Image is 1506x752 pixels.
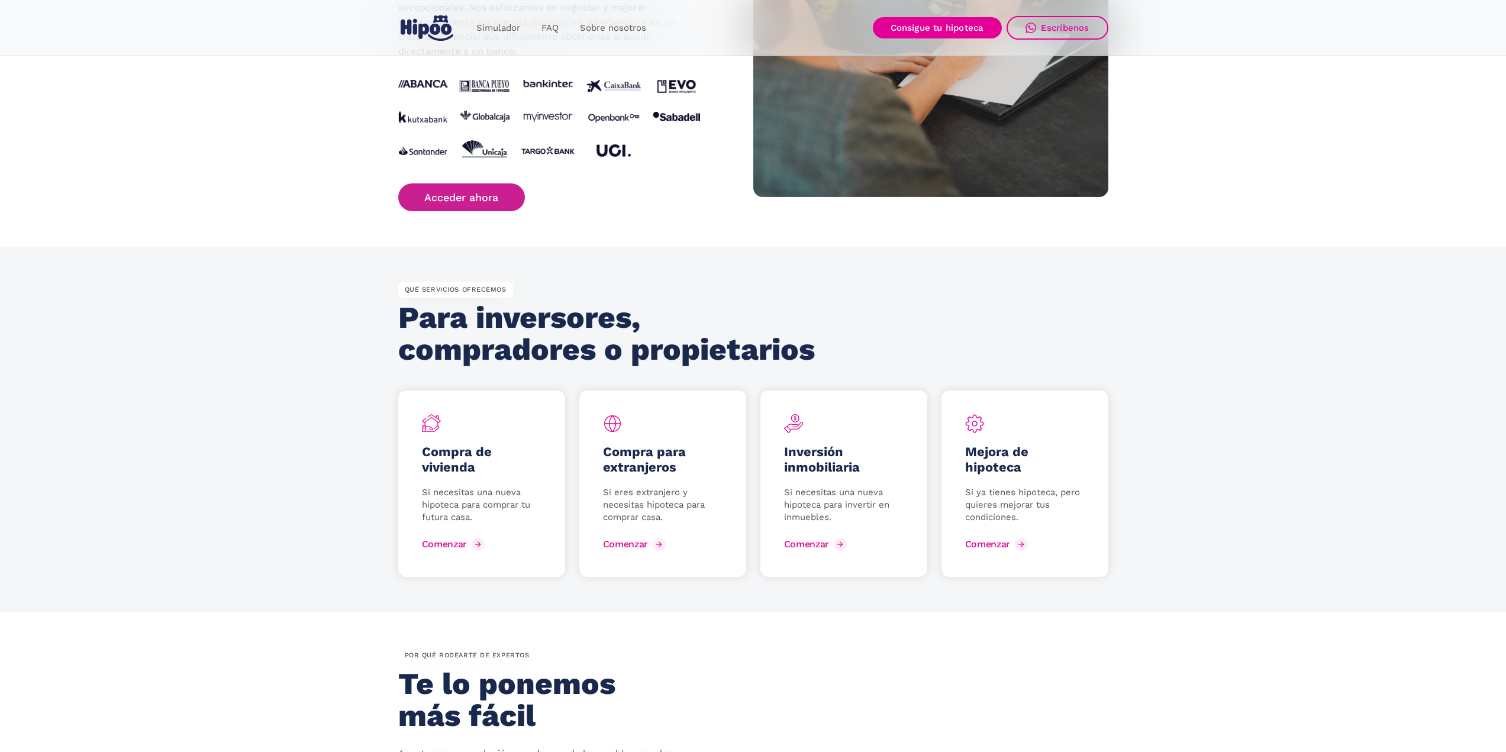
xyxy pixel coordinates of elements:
a: home [398,11,456,46]
p: Si necesitas una nueva hipoteca para invertir en inmuebles. [784,486,904,524]
div: QUÉ SERVICIOS OFRECEMOS [398,282,513,298]
p: Si eres extranjero y necesitas hipoteca para comprar casa. [603,486,723,524]
h5: Inversión inmobiliaria [784,444,904,475]
a: FAQ [531,17,569,40]
h2: Te lo ponemos más fácil [398,668,671,732]
h5: Mejora de hipoteca [965,444,1085,475]
a: Comenzar [965,535,1031,554]
h2: Para inversores, compradores o propietarios [398,302,823,366]
div: Comenzar [603,538,648,550]
a: Comenzar [784,535,850,554]
a: Simulador [466,17,531,40]
p: Si ya tienes hipoteca, pero quieres mejorar tus condiciones. [965,486,1085,524]
a: Comenzar [603,535,669,554]
div: Comenzar [422,538,467,550]
a: Escríbenos [1007,16,1108,40]
p: Si necesitas una nueva hipoteca para comprar tu futura casa. [422,486,541,524]
a: Sobre nosotros [569,17,657,40]
div: por QUÉ rodearte de expertos [398,648,536,663]
a: Consigue tu hipoteca [873,17,1002,38]
a: Comenzar [422,535,488,554]
h5: Compra para extranjeros [603,444,723,475]
a: Acceder ahora [398,183,525,211]
div: Escríbenos [1041,22,1089,33]
div: Comenzar [965,538,1010,550]
h5: Compra de vivienda [422,444,541,475]
div: Comenzar [784,538,829,550]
